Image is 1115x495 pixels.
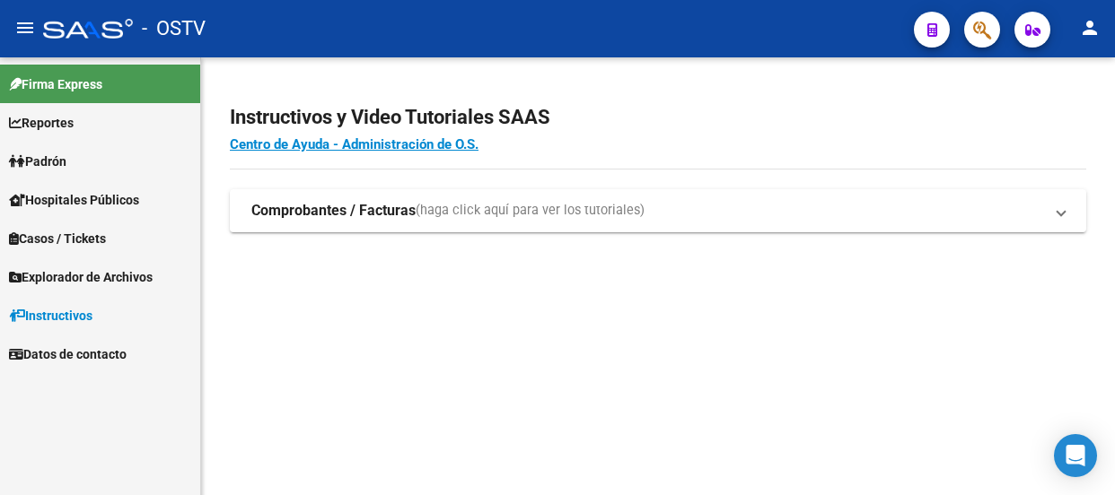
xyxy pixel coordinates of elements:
[230,100,1086,135] h2: Instructivos y Video Tutoriales SAAS
[1054,434,1097,477] div: Open Intercom Messenger
[9,113,74,133] span: Reportes
[9,267,153,287] span: Explorador de Archivos
[142,9,206,48] span: - OSTV
[251,201,416,221] strong: Comprobantes / Facturas
[9,152,66,171] span: Padrón
[416,201,645,221] span: (haga click aquí para ver los tutoriales)
[230,189,1086,232] mat-expansion-panel-header: Comprobantes / Facturas(haga click aquí para ver los tutoriales)
[230,136,478,152] a: Centro de Ayuda - Administración de O.S.
[14,17,36,39] mat-icon: menu
[9,229,106,248] span: Casos / Tickets
[9,74,102,94] span: Firma Express
[9,190,139,210] span: Hospitales Públicos
[1079,17,1101,39] mat-icon: person
[9,306,92,326] span: Instructivos
[9,344,127,364] span: Datos de contacto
